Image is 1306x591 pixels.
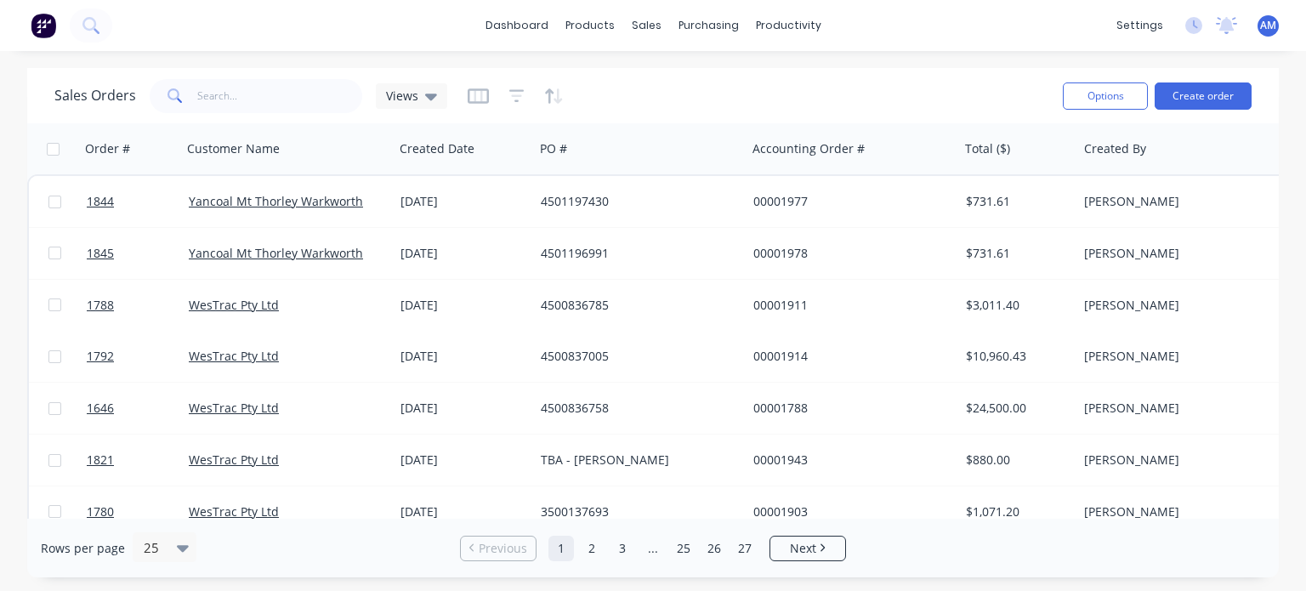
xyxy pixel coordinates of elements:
div: [DATE] [400,193,527,210]
ul: Pagination [453,536,853,561]
div: $880.00 [966,452,1066,469]
div: 4500837005 [541,348,730,365]
a: 1821 [87,435,189,486]
div: settings [1108,13,1172,38]
span: 1780 [87,503,114,520]
button: Options [1063,82,1148,110]
div: [PERSON_NAME] [1084,400,1273,417]
div: 00001978 [753,245,942,262]
a: dashboard [477,13,557,38]
div: 00001911 [753,297,942,314]
button: Create order [1155,82,1252,110]
div: Created By [1084,140,1146,157]
div: [PERSON_NAME] [1084,193,1273,210]
div: 00001977 [753,193,942,210]
img: Factory [31,13,56,38]
a: WesTrac Pty Ltd [189,503,279,520]
div: 00001914 [753,348,942,365]
h1: Sales Orders [54,88,136,104]
a: 1646 [87,383,189,434]
span: 1788 [87,297,114,314]
div: 3500137693 [541,503,730,520]
div: 4500836758 [541,400,730,417]
a: Page 2 [579,536,605,561]
a: Page 26 [701,536,727,561]
div: [PERSON_NAME] [1084,348,1273,365]
span: 1845 [87,245,114,262]
div: products [557,13,623,38]
span: Views [386,87,418,105]
div: Total ($) [965,140,1010,157]
div: $24,500.00 [966,400,1066,417]
span: 1821 [87,452,114,469]
div: $731.61 [966,193,1066,210]
a: Yancoal Mt Thorley Warkworth [189,193,363,209]
div: [DATE] [400,400,527,417]
div: 4501197430 [541,193,730,210]
div: [DATE] [400,297,527,314]
div: [PERSON_NAME] [1084,297,1273,314]
a: WesTrac Pty Ltd [189,348,279,364]
div: Created Date [400,140,474,157]
div: 00001943 [753,452,942,469]
a: 1780 [87,486,189,537]
div: TBA - [PERSON_NAME] [541,452,730,469]
a: Page 27 [732,536,758,561]
div: productivity [747,13,830,38]
a: 1844 [87,176,189,227]
span: 1844 [87,193,114,210]
div: $1,071.20 [966,503,1066,520]
a: Page 3 [610,536,635,561]
span: Rows per page [41,540,125,557]
a: Yancoal Mt Thorley Warkworth [189,245,363,261]
div: [DATE] [400,503,527,520]
a: Page 1 is your current page [548,536,574,561]
div: $10,960.43 [966,348,1066,365]
div: Accounting Order # [752,140,865,157]
div: Order # [85,140,130,157]
div: 00001788 [753,400,942,417]
input: Search... [197,79,363,113]
span: 1792 [87,348,114,365]
div: [DATE] [400,245,527,262]
div: [PERSON_NAME] [1084,452,1273,469]
div: [PERSON_NAME] [1084,503,1273,520]
a: Next page [770,540,845,557]
div: 4500836785 [541,297,730,314]
div: Customer Name [187,140,280,157]
span: 1646 [87,400,114,417]
span: Previous [479,540,527,557]
a: WesTrac Pty Ltd [189,452,279,468]
div: $3,011.40 [966,297,1066,314]
a: 1792 [87,331,189,382]
a: 1788 [87,280,189,331]
div: $731.61 [966,245,1066,262]
a: Jump forward [640,536,666,561]
div: 00001903 [753,503,942,520]
div: [DATE] [400,348,527,365]
a: Page 25 [671,536,696,561]
span: AM [1260,18,1276,33]
div: 4501196991 [541,245,730,262]
div: [DATE] [400,452,527,469]
div: sales [623,13,670,38]
a: 1845 [87,228,189,279]
div: PO # [540,140,567,157]
a: Previous page [461,540,536,557]
div: purchasing [670,13,747,38]
a: WesTrac Pty Ltd [189,400,279,416]
span: Next [790,540,816,557]
a: WesTrac Pty Ltd [189,297,279,313]
div: [PERSON_NAME] [1084,245,1273,262]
